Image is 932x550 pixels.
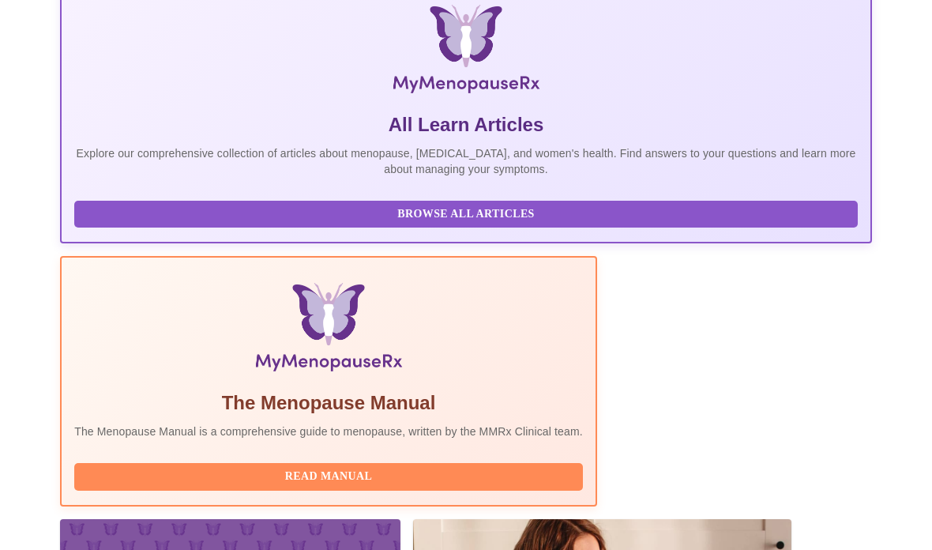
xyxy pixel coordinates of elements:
a: Browse All Articles [74,205,862,219]
img: Menopause Manual [155,283,502,378]
button: Read Manual [74,463,583,491]
h5: The Menopause Manual [74,390,583,416]
h5: All Learn Articles [74,112,858,137]
p: The Menopause Manual is a comprehensive guide to menopause, written by the MMRx Clinical team. [74,424,583,439]
button: Browse All Articles [74,201,858,228]
span: Browse All Articles [90,205,842,224]
span: Read Manual [90,467,567,487]
a: Read Manual [74,469,587,482]
p: Explore our comprehensive collection of articles about menopause, [MEDICAL_DATA], and women's hea... [74,145,858,177]
img: MyMenopauseRx Logo [197,5,736,100]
